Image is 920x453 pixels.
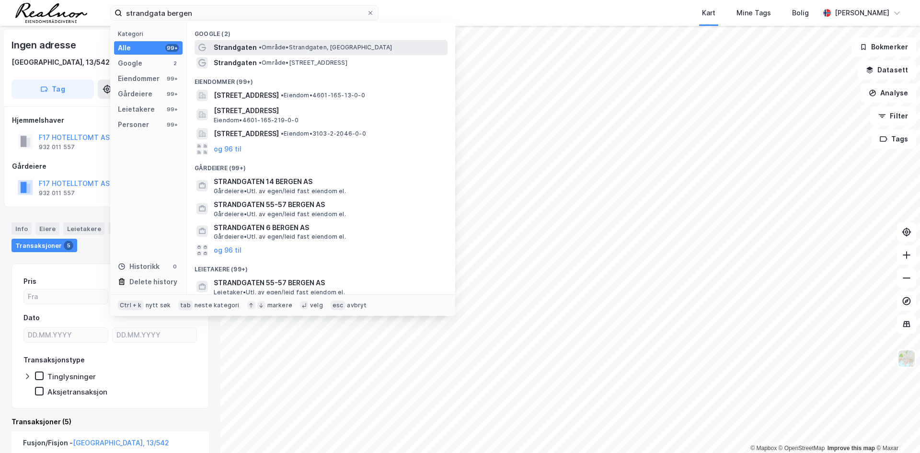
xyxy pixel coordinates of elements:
[11,37,78,53] div: Ingen adresse
[165,105,179,113] div: 99+
[118,104,155,115] div: Leietakere
[73,439,169,447] a: [GEOGRAPHIC_DATA], 13/542
[39,143,75,151] div: 932 011 557
[63,222,105,235] div: Leietakere
[310,302,323,309] div: velg
[11,416,209,428] div: Transaksjoner (5)
[214,244,241,256] button: og 96 til
[736,7,771,19] div: Mine Tags
[11,222,32,235] div: Info
[165,44,179,52] div: 99+
[897,349,916,368] img: Z
[214,222,444,233] span: STRANDGATEN 6 BERGEN AS
[47,387,107,396] div: Aksjetransaksjon
[835,7,889,19] div: [PERSON_NAME]
[171,263,179,270] div: 0
[281,130,284,137] span: •
[118,301,144,310] div: Ctrl + k
[187,70,455,88] div: Eiendommer (99+)
[214,176,444,187] span: STRANDGATEN 14 BERGEN AS
[23,437,169,453] div: Fusjon/Fisjon -
[109,222,145,235] div: Datasett
[214,277,444,289] span: STRANDGATEN 55-57 BERGEN AS
[47,372,96,381] div: Tinglysninger
[178,301,193,310] div: tab
[214,233,346,241] span: Gårdeiere • Utl. av egen/leid fast eiendom el.
[118,119,149,130] div: Personer
[118,261,160,272] div: Historikk
[331,301,345,310] div: esc
[35,222,59,235] div: Eiere
[702,7,715,19] div: Kart
[23,276,36,287] div: Pris
[165,90,179,98] div: 99+
[39,189,75,197] div: 932 011 557
[214,187,346,195] span: Gårdeiere • Utl. av egen/leid fast eiendom el.
[214,42,257,53] span: Strandgaten
[15,3,87,23] img: realnor-logo.934646d98de889bb5806.png
[872,407,920,453] div: Kontrollprogram for chat
[214,210,346,218] span: Gårdeiere • Utl. av egen/leid fast eiendom el.
[12,161,208,172] div: Gårdeiere
[118,42,131,54] div: Alle
[347,302,367,309] div: avbryt
[23,312,40,324] div: Dato
[113,328,196,342] input: DD.MM.YYYY
[858,60,916,80] button: Datasett
[214,57,257,69] span: Strandgaten
[122,6,367,20] input: Søk på adresse, matrikkel, gårdeiere, leietakere eller personer
[24,328,108,342] input: DD.MM.YYYY
[870,106,916,126] button: Filter
[259,59,347,67] span: Område • [STREET_ADDRESS]
[24,290,108,304] input: Fra
[779,445,825,452] a: OpenStreetMap
[165,121,179,128] div: 99+
[195,302,240,309] div: neste kategori
[214,105,444,116] span: [STREET_ADDRESS]
[851,37,916,57] button: Bokmerker
[171,59,179,67] div: 2
[872,407,920,453] iframe: Chat Widget
[118,88,152,100] div: Gårdeiere
[792,7,809,19] div: Bolig
[259,59,262,66] span: •
[64,241,73,250] div: 5
[861,83,916,103] button: Analyse
[259,44,262,51] span: •
[214,90,279,101] span: [STREET_ADDRESS]
[23,354,85,366] div: Transaksjonstype
[187,23,455,40] div: Google (2)
[281,92,365,99] span: Eiendom • 4601-165-13-0-0
[146,302,171,309] div: nytt søk
[11,80,94,99] button: Tag
[12,115,208,126] div: Hjemmelshaver
[129,276,177,288] div: Delete history
[750,445,777,452] a: Mapbox
[187,157,455,174] div: Gårdeiere (99+)
[281,92,284,99] span: •
[872,129,916,149] button: Tags
[828,445,875,452] a: Improve this map
[259,44,392,51] span: Område • Strandgaten, [GEOGRAPHIC_DATA]
[214,143,241,155] button: og 96 til
[214,289,345,296] span: Leietaker • Utl. av egen/leid fast eiendom el.
[11,57,110,68] div: [GEOGRAPHIC_DATA], 13/542
[281,130,366,138] span: Eiendom • 3103-2-2046-0-0
[214,116,299,124] span: Eiendom • 4601-165-219-0-0
[214,128,279,139] span: [STREET_ADDRESS]
[267,302,292,309] div: markere
[165,75,179,82] div: 99+
[187,258,455,275] div: Leietakere (99+)
[118,58,142,69] div: Google
[11,239,77,252] div: Transaksjoner
[214,199,444,210] span: STRANDGATEN 55-57 BERGEN AS
[118,73,160,84] div: Eiendommer
[118,30,183,37] div: Kategori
